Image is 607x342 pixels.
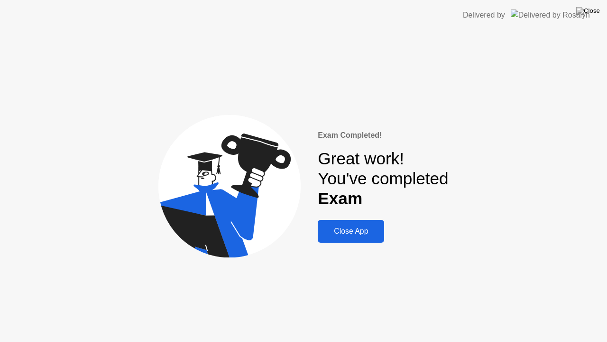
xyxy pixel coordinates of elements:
[318,220,384,243] button: Close App
[463,9,505,21] div: Delivered by
[318,130,448,141] div: Exam Completed!
[318,189,362,208] b: Exam
[318,149,448,209] div: Great work! You've completed
[321,227,381,236] div: Close App
[576,7,600,15] img: Close
[511,9,590,20] img: Delivered by Rosalyn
